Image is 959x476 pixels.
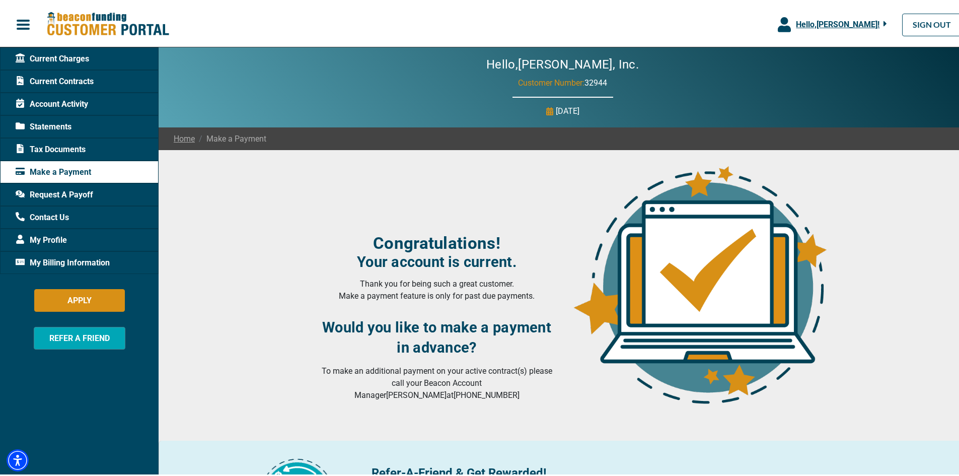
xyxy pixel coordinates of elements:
[46,10,169,35] img: Beacon Funding Customer Portal Logo
[16,187,93,199] span: Request A Payoff
[317,231,557,251] h3: Congratulations!
[16,164,91,176] span: Make a Payment
[16,51,89,63] span: Current Charges
[569,161,830,402] img: account-upto-date.png
[174,131,195,143] a: Home
[16,96,88,108] span: Account Activity
[195,131,266,143] span: Make a Payment
[317,251,557,268] h4: Your account is current.
[34,287,125,310] button: APPLY
[16,119,71,131] span: Statements
[7,447,29,469] div: Accessibility Menu
[16,74,94,86] span: Current Contracts
[317,315,557,356] h3: Would you like to make a payment in advance?
[16,232,67,244] span: My Profile
[317,363,557,399] p: To make an additional payment on your active contract(s) please call your Beacon Account Manager ...
[456,55,669,70] h2: Hello, [PERSON_NAME], Inc.
[556,103,579,115] p: [DATE]
[34,325,125,348] button: REFER A FRIEND
[584,76,607,86] span: 32944
[518,76,584,86] span: Customer Number:
[16,255,110,267] span: My Billing Information
[317,276,557,300] p: Thank you for being such a great customer. Make a payment feature is only for past due payments.
[16,142,86,154] span: Tax Documents
[796,18,879,27] span: Hello, [PERSON_NAME] !
[16,210,69,222] span: Contact Us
